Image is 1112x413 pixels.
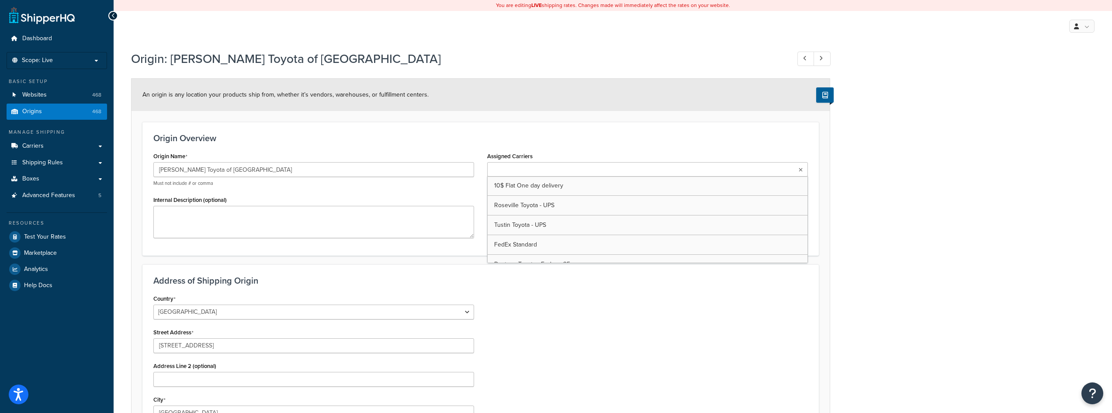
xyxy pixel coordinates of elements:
[7,128,107,136] div: Manage Shipping
[153,153,187,160] label: Origin Name
[131,50,781,67] h1: Origin: [PERSON_NAME] Toyota of [GEOGRAPHIC_DATA]
[7,229,107,245] a: Test Your Rates
[24,250,57,257] span: Marketplace
[7,245,107,261] a: Marketplace
[153,133,808,143] h3: Origin Overview
[494,220,546,229] span: Tustin Toyota - UPS
[22,35,52,42] span: Dashboard
[7,31,107,47] a: Dashboard
[488,235,807,254] a: FedEx Standard
[7,155,107,171] a: Shipping Rules
[488,255,807,274] a: Daytona Toyota - Fedex - 25
[24,282,52,289] span: Help Docs
[24,266,48,273] span: Analytics
[7,87,107,103] a: Websites468
[153,363,216,369] label: Address Line 2 (optional)
[7,138,107,154] a: Carriers
[92,108,101,115] span: 468
[494,260,570,269] span: Daytona Toyota - Fedex - 25
[494,201,554,210] span: Roseville Toyota - UPS
[22,91,47,99] span: Websites
[488,176,807,195] a: 10$ Flat One day delivery
[153,396,166,403] label: City
[814,52,831,66] a: Next Record
[7,78,107,85] div: Basic Setup
[98,192,101,199] span: 5
[494,181,563,190] span: 10$ Flat One day delivery
[797,52,814,66] a: Previous Record
[494,240,537,249] span: FedEx Standard
[92,91,101,99] span: 468
[531,1,542,9] b: LIVE
[7,171,107,187] a: Boxes
[7,187,107,204] a: Advanced Features5
[22,175,39,183] span: Boxes
[1081,382,1103,404] button: Open Resource Center
[22,159,63,167] span: Shipping Rules
[7,261,107,277] a: Analytics
[7,87,107,103] li: Websites
[7,187,107,204] li: Advanced Features
[142,90,429,99] span: An origin is any location your products ship from, whether it’s vendors, warehouses, or fulfillme...
[7,104,107,120] li: Origins
[153,295,176,302] label: Country
[487,153,533,160] label: Assigned Carriers
[153,329,194,336] label: Street Address
[7,219,107,227] div: Resources
[488,215,807,235] a: Tustin Toyota - UPS
[7,278,107,293] a: Help Docs
[488,196,807,215] a: Roseville Toyota - UPS
[22,142,44,150] span: Carriers
[7,104,107,120] a: Origins468
[22,192,75,199] span: Advanced Features
[153,276,808,285] h3: Address of Shipping Origin
[816,87,834,103] button: Show Help Docs
[22,108,42,115] span: Origins
[22,57,53,64] span: Scope: Live
[153,180,474,187] p: Must not include # or comma
[153,197,227,203] label: Internal Description (optional)
[24,233,66,241] span: Test Your Rates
